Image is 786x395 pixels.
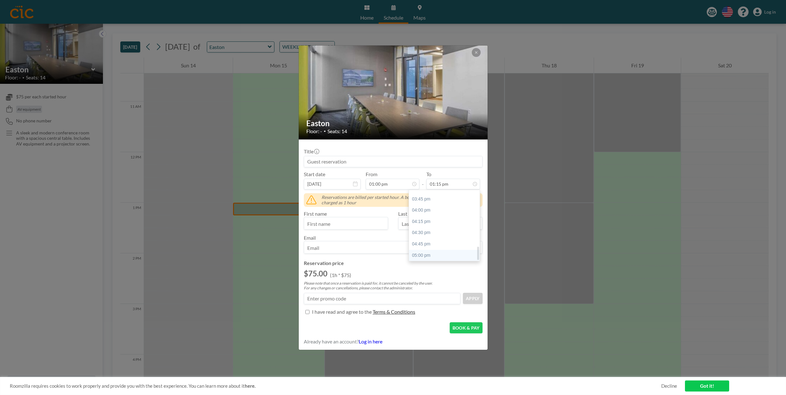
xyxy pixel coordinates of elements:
[373,309,415,315] p: Terms & Conditions
[306,119,481,128] h2: Easton
[304,269,327,278] h2: $75.00
[304,156,482,167] input: Guest reservation
[409,216,480,227] div: 04:15 pm
[10,383,661,389] span: Roomzilla requires cookies to work properly and provide you with the best experience. You can lea...
[304,171,325,177] label: Start date
[304,260,483,266] h4: Reservation price
[245,383,255,389] a: here.
[304,235,316,241] label: Email
[330,272,351,278] p: (1h * $75)
[304,148,319,155] label: Title
[312,309,372,315] p: I have read and agree to the
[409,205,480,216] div: 04:00 pm
[450,322,483,333] button: BOOK & PAY
[463,293,482,304] button: APPLY
[422,173,424,187] span: -
[321,194,480,206] span: Reservations are billed per started hour. A booking from 13:00 to 13:15 will be charged as 1 hour
[324,129,326,133] span: •
[366,171,377,177] label: From
[409,238,480,250] div: 04:45 pm
[685,380,729,392] a: Got it!
[299,29,488,156] img: 537.jpg
[409,250,480,261] div: 05:00 pm
[304,293,460,304] input: Enter promo code
[426,171,431,177] label: To
[304,338,359,345] span: Already have an account?
[304,243,482,253] input: Email
[399,219,482,229] input: Last name
[398,211,420,217] label: Last name
[359,338,382,344] a: Log in here
[306,128,322,134] span: Floor: -
[409,227,480,238] div: 04:30 pm
[661,383,677,389] a: Decline
[409,194,480,205] div: 03:45 pm
[304,219,388,229] input: First name
[304,281,483,290] p: Please note that once a reservation is paid for, it cannot be canceled by the user. For any chang...
[304,211,327,217] label: First name
[327,128,347,134] span: Seats: 14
